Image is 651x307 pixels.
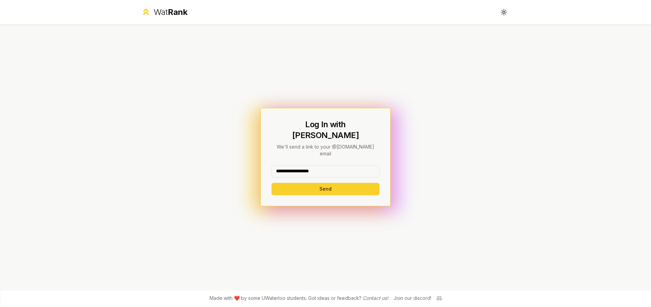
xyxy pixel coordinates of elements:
span: Rank [168,7,188,17]
button: Send [272,183,379,195]
h1: Log In with [PERSON_NAME] [272,119,379,141]
div: Wat [154,7,188,18]
a: Contact us! [363,295,388,301]
div: Join our discord! [394,295,431,302]
p: We'll send a link to your @[DOMAIN_NAME] email [272,143,379,157]
a: WatRank [141,7,188,18]
span: Made with ❤️ by some UWaterloo students. Got ideas or feedback? [210,295,388,302]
